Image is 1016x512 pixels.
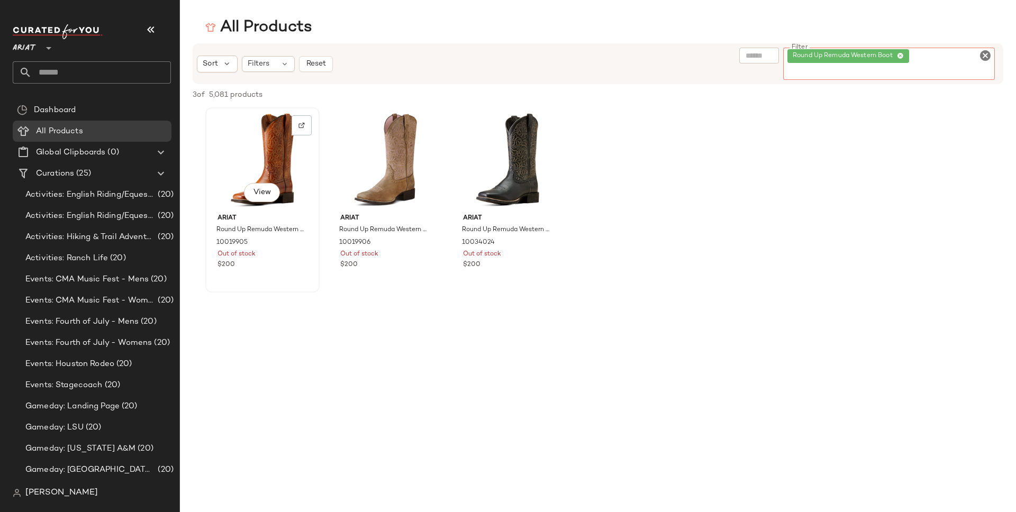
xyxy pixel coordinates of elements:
[463,214,553,223] span: Ariat
[13,24,103,39] img: cfy_white_logo.C9jOOHJF.svg
[217,260,235,270] span: $200
[339,225,429,235] span: Round Up Remuda Western Boot
[462,238,495,248] span: 10034024
[25,189,156,201] span: Activities: English Riding/Equestrian - Men's
[217,214,307,223] span: Ariat
[74,168,91,180] span: (25)
[455,111,561,209] img: 10034024_3-4_front.jpg
[793,51,897,61] span: Round Up Remuda Western Boot
[105,147,119,159] span: (0)
[103,379,121,391] span: (20)
[152,337,170,349] span: (20)
[205,17,312,38] div: All Products
[205,22,216,33] img: svg%3e
[149,273,167,286] span: (20)
[156,231,174,243] span: (20)
[340,260,358,270] span: $200
[305,60,325,68] span: Reset
[217,250,256,259] span: Out of stock
[25,295,156,307] span: Events: CMA Music Fest - Womens
[25,358,114,370] span: Events: Houston Rodeo
[332,111,439,209] img: 10019906_3-4_front.jpg
[25,400,120,413] span: Gameday: Landing Page
[244,183,280,202] button: View
[13,489,21,497] img: svg%3e
[340,250,378,259] span: Out of stock
[25,379,103,391] span: Events: Stagecoach
[139,316,157,328] span: (20)
[25,443,135,455] span: Gameday: [US_STATE] A&M
[156,295,174,307] span: (20)
[25,210,156,222] span: Activities: English Riding/Equestrian - Women's
[135,443,153,455] span: (20)
[193,89,205,100] span: 3 of
[298,122,305,129] img: svg%3e
[36,147,105,159] span: Global Clipboards
[253,188,271,197] span: View
[339,238,370,248] span: 10019906
[463,250,501,259] span: Out of stock
[25,487,98,499] span: [PERSON_NAME]
[25,337,152,349] span: Events: Fourth of July - Womens
[216,225,306,235] span: Round Up Remuda Western Boot
[84,422,102,434] span: (20)
[340,214,430,223] span: Ariat
[25,422,84,434] span: Gameday: LSU
[248,58,269,69] span: Filters
[114,358,132,370] span: (20)
[25,252,108,264] span: Activities: Ranch Life
[156,189,174,201] span: (20)
[13,36,36,55] span: Ariat
[25,316,139,328] span: Events: Fourth of July - Mens
[463,260,480,270] span: $200
[216,238,248,248] span: 10019905
[209,111,316,209] img: 10019905_3-4_front.jpg
[36,125,83,138] span: All Products
[25,273,149,286] span: Events: CMA Music Fest - Mens
[209,89,262,100] span: 5,081 products
[25,231,156,243] span: Activities: Hiking & Trail Adventures
[156,210,174,222] span: (20)
[203,58,218,69] span: Sort
[156,464,174,476] span: (20)
[979,49,992,62] i: Clear Filter
[17,105,28,115] img: svg%3e
[120,400,138,413] span: (20)
[34,104,76,116] span: Dashboard
[25,464,156,476] span: Gameday: [GEOGRAPHIC_DATA][US_STATE]
[108,252,126,264] span: (20)
[36,168,74,180] span: Curations
[299,56,333,72] button: Reset
[462,225,552,235] span: Round Up Remuda Western Boot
